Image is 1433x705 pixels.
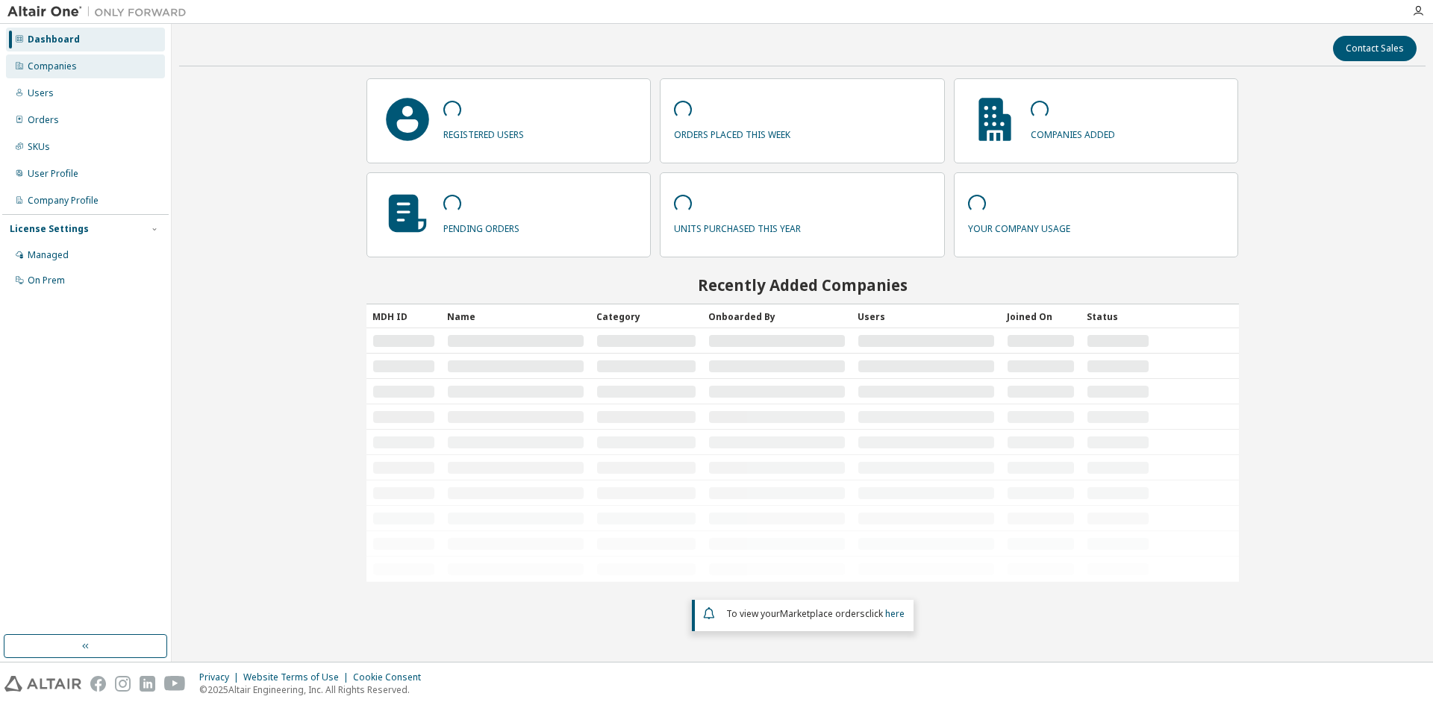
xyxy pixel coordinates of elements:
div: Companies [28,60,77,72]
h2: Recently Added Companies [366,275,1239,295]
p: pending orders [443,218,519,235]
img: linkedin.svg [140,676,155,692]
img: facebook.svg [90,676,106,692]
div: User Profile [28,168,78,180]
em: Marketplace orders [780,607,865,620]
p: your company usage [968,218,1070,235]
button: Contact Sales [1333,36,1417,61]
div: Privacy [199,671,243,683]
div: Dashboard [28,34,80,46]
p: units purchased this year [674,218,801,235]
div: Joined On [1007,304,1075,328]
img: youtube.svg [164,676,186,692]
p: companies added [1031,124,1115,141]
div: Users [858,304,995,328]
div: On Prem [28,275,65,286]
a: here [885,607,905,620]
div: MDH ID [372,304,435,328]
img: instagram.svg [115,676,131,692]
div: Category [596,304,696,328]
div: Cookie Consent [353,671,430,683]
p: © 2025 Altair Engineering, Inc. All Rights Reserved. [199,683,430,696]
div: License Settings [10,223,89,235]
div: Managed [28,249,69,261]
div: Company Profile [28,195,99,207]
div: Orders [28,114,59,126]
span: To view your click [726,607,905,620]
div: Name [447,304,584,328]
img: Altair One [7,4,194,19]
div: Website Terms of Use [243,671,353,683]
img: altair_logo.svg [4,676,81,692]
div: Status [1087,304,1149,328]
p: orders placed this week [674,124,790,141]
div: SKUs [28,141,50,153]
div: Users [28,87,54,99]
div: Onboarded By [708,304,846,328]
p: registered users [443,124,524,141]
